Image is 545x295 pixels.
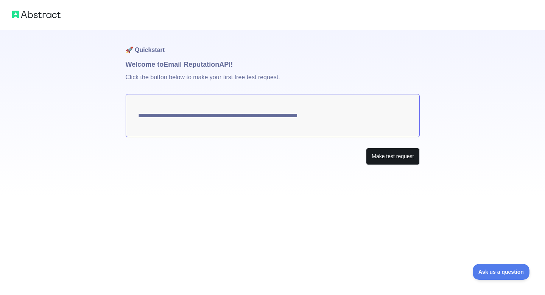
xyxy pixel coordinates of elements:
[126,30,420,59] h1: 🚀 Quickstart
[126,59,420,70] h1: Welcome to Email Reputation API!
[366,148,419,165] button: Make test request
[473,264,530,280] iframe: Toggle Customer Support
[12,9,61,20] img: Abstract logo
[126,70,420,94] p: Click the button below to make your first free test request.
